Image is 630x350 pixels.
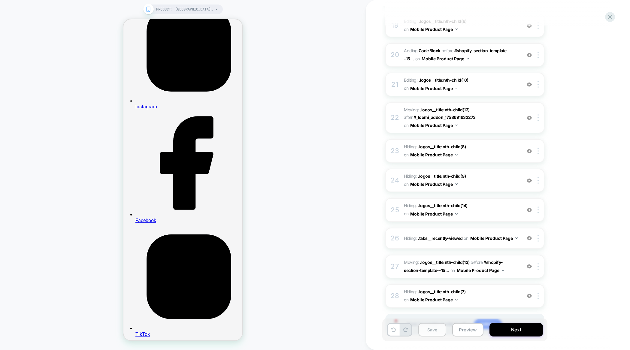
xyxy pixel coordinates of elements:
span: on [404,296,408,303]
span: Adding [404,48,440,53]
button: Mobile Product Page [410,210,458,218]
img: crossed eye [527,207,532,213]
span: on [404,151,408,158]
img: close [538,263,539,270]
span: #shopify-section-template--15... [404,48,509,61]
span: .logos__title:nth-child(8) [418,144,466,149]
span: after [404,115,413,120]
span: on [415,55,420,62]
span: Editing : [404,17,518,34]
span: Moving: [404,106,518,130]
span: on [404,180,408,188]
img: down arrow [455,183,458,185]
div: 20 [392,49,398,61]
button: Mobile Product Page [422,54,469,63]
span: on [404,26,408,33]
img: crossed eye [527,115,532,120]
img: crossed eye [527,264,532,269]
span: on [404,122,408,129]
span: .tabs__recently-viewed [418,236,463,241]
img: down arrow [455,125,458,126]
span: #_loomi_addon_1758691632273 [413,115,476,120]
a: Instagram [12,79,119,90]
span: .logos__title:nth-child(12) [420,260,469,265]
img: down arrow [455,213,458,215]
button: Mobile Product Page [410,180,458,189]
div: 22 [392,112,398,124]
div: 26 [392,232,398,244]
span: Instagram [12,85,34,90]
img: down arrow [455,88,458,89]
span: Hiding : [404,143,518,159]
span: .logos__title:nth-child(14) [418,203,467,208]
span: before [471,260,483,265]
img: close [538,235,539,242]
img: crossed eye [527,149,532,154]
img: down arrow [455,299,458,300]
img: close [538,22,539,29]
a: TikTok [12,306,119,318]
b: Code Block [419,48,440,53]
img: crossed eye [527,236,532,241]
span: .logos__title:nth-child(10) [419,77,468,83]
span: BEFORE [441,48,453,53]
span: #shopify-section-template--15... [404,260,503,273]
img: down arrow [502,270,504,271]
span: on [464,234,468,242]
img: down arrow [455,154,458,155]
button: Mobile Product Page [410,25,458,34]
button: Mobile Product Page [410,150,458,159]
button: Mobile Product Page [457,266,504,275]
span: PRODUCT: [GEOGRAPHIC_DATA]: Portrait of a Continent – poster [156,5,213,14]
img: crossed eye [527,293,532,298]
span: .logos__title:nth-child(9) [418,173,466,179]
span: on [450,267,455,274]
button: Mobile Product Page [410,121,458,130]
img: close [538,177,539,184]
img: crossed eye [527,82,532,87]
button: Mobile Product Page [410,295,458,304]
span: .logos__title:nth-child(9) [419,19,467,24]
span: Moving: [404,258,518,275]
img: close [538,293,539,299]
span: Hiding : [404,202,518,218]
span: Editing : [404,76,518,92]
div: 27 [392,261,398,273]
img: close [538,81,539,88]
button: Save [418,323,446,336]
span: Hiding : [404,288,518,304]
img: close [538,148,539,154]
img: down arrow [467,58,469,59]
div: 25 [392,204,398,216]
img: crossed eye [527,23,532,28]
button: Next [489,323,543,336]
img: down arrow [455,29,458,30]
div: 21 [392,79,398,91]
img: close [538,207,539,213]
span: .logos__title:nth-child(7) [418,289,465,294]
img: close [538,114,539,121]
button: Mobile Product Page [470,234,518,243]
span: TikTok [12,312,26,318]
img: down arrow [515,237,518,239]
button: Mobile Product Page [410,84,458,93]
button: Preview [452,323,483,336]
span: on [404,210,408,217]
span: Hiding : [404,234,518,243]
div: 23 [392,145,398,157]
img: crossed eye [527,53,532,58]
span: .logos__title:nth-child(13) [420,107,469,112]
span: on [404,84,408,92]
span: Hiding : [404,172,518,189]
div: 19 [392,20,398,32]
span: Facebook [12,198,33,204]
img: crossed eye [527,178,532,183]
a: Facebook [12,193,119,204]
div: 28 [392,290,398,302]
div: 24 [392,174,398,186]
img: close [538,52,539,58]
